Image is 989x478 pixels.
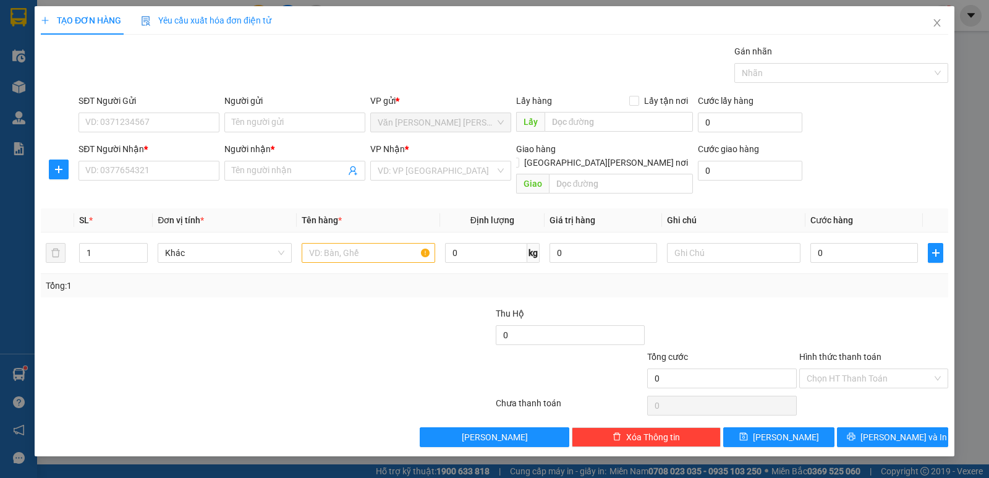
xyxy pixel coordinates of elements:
[572,427,721,447] button: deleteXóa Thông tin
[370,94,511,108] div: VP gửi
[928,248,943,258] span: plus
[348,166,358,176] span: user-add
[613,432,621,442] span: delete
[753,430,819,444] span: [PERSON_NAME]
[302,215,342,225] span: Tên hàng
[46,279,383,292] div: Tổng: 1
[519,156,693,169] span: [GEOGRAPHIC_DATA][PERSON_NAME] nơi
[71,45,81,55] span: phone
[41,15,121,25] span: TẠO ĐƠN HÀNG
[165,244,284,262] span: Khác
[932,18,942,28] span: close
[698,96,753,106] label: Cước lấy hàng
[837,427,948,447] button: printer[PERSON_NAME] và In
[847,432,855,442] span: printer
[647,352,688,362] span: Tổng cước
[496,309,524,318] span: Thu Hộ
[734,46,772,56] label: Gán nhãn
[667,243,800,263] input: Ghi Chú
[158,215,204,225] span: Đơn vị tính
[302,243,435,263] input: VD: Bàn, Ghế
[141,15,271,25] span: Yêu cầu xuất hóa đơn điện tử
[810,215,853,225] span: Cước hàng
[639,94,693,108] span: Lấy tận nơi
[470,215,514,225] span: Định lượng
[860,430,947,444] span: [PERSON_NAME] và In
[527,243,540,263] span: kg
[550,215,595,225] span: Giá trị hàng
[545,112,694,132] input: Dọc đường
[698,144,759,154] label: Cước giao hàng
[928,243,943,263] button: plus
[49,160,69,179] button: plus
[698,113,802,132] input: Cước lấy hàng
[6,43,236,58] li: 02839.63.63.63
[79,94,219,108] div: SĐT Người Gửi
[79,215,89,225] span: SL
[462,430,528,444] span: [PERSON_NAME]
[549,174,694,194] input: Dọc đường
[141,16,151,26] img: icon
[550,243,657,263] input: 0
[516,144,556,154] span: Giao hàng
[49,164,68,174] span: plus
[420,427,569,447] button: [PERSON_NAME]
[71,30,81,40] span: environment
[370,144,405,154] span: VP Nhận
[41,16,49,25] span: plus
[79,142,219,156] div: SĐT Người Nhận
[516,96,552,106] span: Lấy hàng
[516,112,545,132] span: Lấy
[516,174,549,194] span: Giao
[6,27,236,43] li: 85 [PERSON_NAME]
[920,6,954,41] button: Close
[224,142,365,156] div: Người nhận
[723,427,834,447] button: save[PERSON_NAME]
[6,77,214,125] b: GỬI : Văn [PERSON_NAME] [PERSON_NAME]
[799,352,881,362] label: Hình thức thanh toán
[378,113,504,132] span: Văn phòng Hồ Chí Minh
[71,8,175,23] b: [PERSON_NAME]
[626,430,680,444] span: Xóa Thông tin
[739,432,748,442] span: save
[46,243,66,263] button: delete
[662,208,805,233] th: Ghi chú
[224,94,365,108] div: Người gửi
[698,161,802,181] input: Cước giao hàng
[494,396,646,418] div: Chưa thanh toán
